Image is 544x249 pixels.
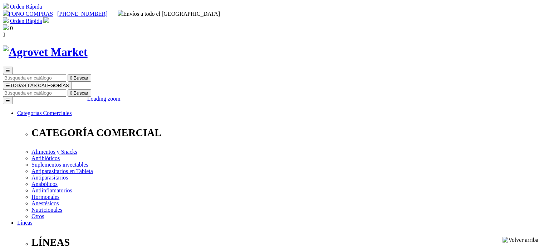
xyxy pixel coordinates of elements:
a: Otros [31,213,44,219]
button: ☰ [3,67,13,74]
a: Orden Rápida [10,4,42,10]
a: Nutricionales [31,207,62,213]
a: Alimentos y Snacks [31,149,77,155]
span: Buscar [74,90,88,96]
img: shopping-cart.svg [3,17,9,23]
a: Acceda a su cuenta de cliente [43,18,49,24]
button: ☰TODAS LAS CATEGORÍAS [3,82,72,89]
a: Anabólicos [31,181,58,187]
a: Orden Rápida [10,18,42,24]
span: Envíos a todo el [GEOGRAPHIC_DATA] [118,11,220,17]
a: [PHONE_NUMBER] [57,11,107,17]
img: Agrovet Market [3,46,88,59]
button:  Buscar [68,74,91,82]
p: LÍNEAS [31,236,541,248]
input: Buscar [3,74,66,82]
img: phone.svg [3,10,9,16]
span: ☰ [6,68,10,73]
a: Anestésicos [31,200,59,206]
a: FONO COMPRAS [3,11,53,17]
a: Antiparasitarios en Tableta [31,168,93,174]
a: Categorías Comerciales [17,110,72,116]
i:  [70,75,72,81]
span: ☰ [6,83,10,88]
a: Hormonales [31,194,59,200]
a: Antibióticos [31,155,60,161]
p: CATEGORÍA COMERCIAL [31,127,541,139]
span: Buscar [74,75,88,81]
img: user.svg [43,17,49,23]
a: Antiparasitarios [31,174,68,181]
img: shopping-cart.svg [3,3,9,9]
a: Suplementos inyectables [31,162,88,168]
img: Volver arriba [503,237,538,243]
button: ☰ [3,97,13,104]
i:  [3,32,5,38]
img: delivery-truck.svg [118,10,123,16]
button:  Buscar [68,89,91,97]
i:  [70,90,72,96]
div: Loading zoom [87,96,121,102]
span: 0 [10,25,13,31]
a: Antiinflamatorios [31,187,72,193]
img: shopping-bag.svg [3,24,9,30]
a: Líneas [17,220,33,226]
input: Buscar [3,89,66,97]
